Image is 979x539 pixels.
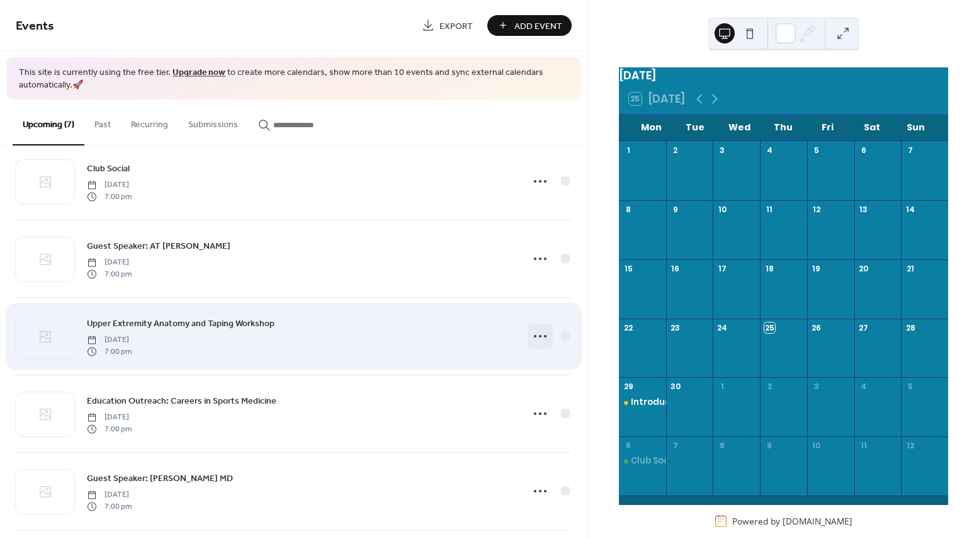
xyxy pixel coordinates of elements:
a: Upper Extremity Anatomy and Taping Workshop [87,316,274,331]
div: 14 [905,204,916,215]
div: 5 [811,145,822,156]
div: 7 [905,145,916,156]
button: Past [84,99,121,144]
div: 12 [811,204,822,215]
div: Introduction Meeting [631,397,728,408]
div: 17 [717,263,728,274]
span: Guest Speaker: [PERSON_NAME] MD [87,472,233,485]
div: 7 [670,441,681,451]
div: 16 [670,263,681,274]
span: [DATE] [87,489,132,501]
div: 1 [623,145,634,156]
div: Sat [850,115,894,140]
div: 11 [858,441,869,451]
div: 10 [811,441,822,451]
a: Guest Speaker: AT [PERSON_NAME] [87,239,230,253]
div: Tue [673,115,717,140]
div: 9 [764,441,775,451]
button: Add Event [487,15,572,36]
div: 28 [905,322,916,333]
span: [DATE] [87,334,132,346]
div: 23 [670,322,681,333]
button: Upcoming (7) [13,99,84,145]
span: This site is currently using the free tier. to create more calendars, show more than 10 events an... [19,67,569,91]
a: Upgrade now [173,64,225,81]
span: [DATE] [87,412,132,423]
a: Export [412,15,482,36]
div: 22 [623,322,634,333]
div: 3 [811,382,822,392]
span: 7:00 pm [87,191,132,202]
button: Recurring [121,99,178,144]
span: Guest Speaker: AT [PERSON_NAME] [87,240,230,253]
div: 4 [858,382,869,392]
span: Add Event [514,20,562,33]
div: Mon [629,115,673,140]
a: Guest Speaker: [PERSON_NAME] MD [87,471,233,485]
div: 9 [670,204,681,215]
div: 10 [717,204,728,215]
div: 25 [764,322,775,333]
div: 6 [858,145,869,156]
div: 15 [623,263,634,274]
span: Club Social [87,162,130,176]
div: 2 [670,145,681,156]
span: Education Outreach: Careers in Sports Medicine [87,395,276,408]
div: 4 [764,145,775,156]
div: 8 [717,441,728,451]
div: Club Social [619,455,666,467]
div: 8 [623,204,634,215]
span: 7:00 pm [87,346,132,357]
div: 29 [623,382,634,392]
div: 26 [811,322,822,333]
span: [DATE] [87,257,132,268]
div: Fri [806,115,850,140]
div: 11 [764,204,775,215]
a: [DOMAIN_NAME] [783,515,852,527]
div: Introduction Meeting [619,397,666,408]
div: Thu [761,115,805,140]
div: 19 [811,263,822,274]
a: Education Outreach: Careers in Sports Medicine [87,394,276,408]
div: Powered by [732,515,852,527]
div: 6 [623,441,634,451]
span: 7:00 pm [87,423,132,434]
div: 24 [717,322,728,333]
div: [DATE] [619,67,948,84]
button: Submissions [178,99,248,144]
div: 5 [905,382,916,392]
a: Club Social [87,161,130,176]
span: Export [439,20,473,33]
div: 20 [858,263,869,274]
span: [DATE] [87,179,132,191]
div: 18 [764,263,775,274]
div: 21 [905,263,916,274]
span: Upper Extremity Anatomy and Taping Workshop [87,317,274,331]
div: 13 [858,204,869,215]
span: 7:00 pm [87,268,132,280]
div: 30 [670,382,681,392]
div: Club Social [631,455,681,467]
div: 27 [858,322,869,333]
span: Events [16,14,54,38]
div: 2 [764,382,775,392]
span: 7:00 pm [87,501,132,512]
div: 1 [717,382,728,392]
div: Sun [894,115,938,140]
div: 12 [905,441,916,451]
div: Wed [717,115,761,140]
div: 3 [717,145,728,156]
